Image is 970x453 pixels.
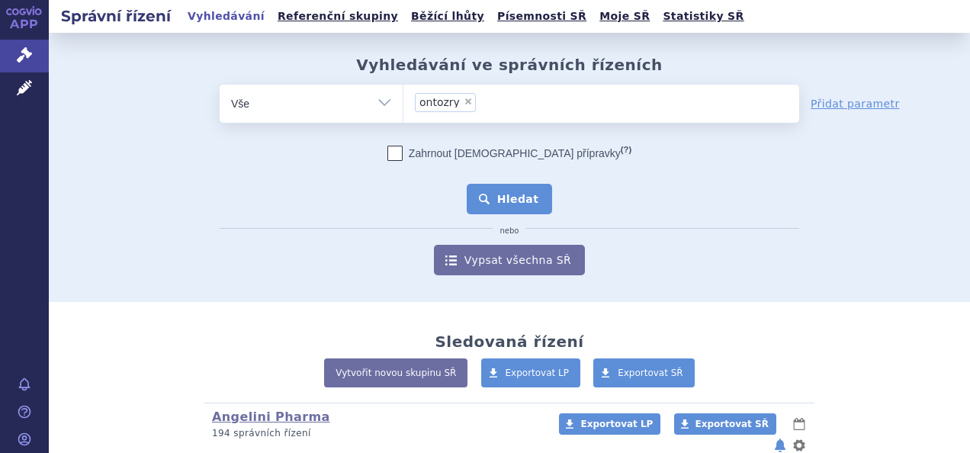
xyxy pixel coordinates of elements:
[212,427,539,440] p: 194 správních řízení
[658,6,748,27] a: Statistiky SŘ
[595,6,654,27] a: Moje SŘ
[593,358,695,387] a: Exportovat SŘ
[273,6,403,27] a: Referenční skupiny
[506,368,570,378] span: Exportovat LP
[434,245,585,275] a: Vypsat všechna SŘ
[324,358,467,387] a: Vytvořit novou skupinu SŘ
[580,419,653,429] span: Exportovat LP
[480,92,544,111] input: ontozry
[406,6,489,27] a: Běžící lhůty
[695,419,769,429] span: Exportovat SŘ
[493,226,527,236] i: nebo
[464,97,473,106] span: ×
[387,146,631,161] label: Zahrnout [DEMOGRAPHIC_DATA] přípravky
[559,413,660,435] a: Exportovat LP
[419,97,460,108] span: ontozry
[435,333,583,351] h2: Sledovaná řízení
[493,6,591,27] a: Písemnosti SŘ
[49,5,183,27] h2: Správní řízení
[356,56,663,74] h2: Vyhledávání ve správních řízeních
[674,413,776,435] a: Exportovat SŘ
[183,6,269,27] a: Vyhledávání
[618,368,683,378] span: Exportovat SŘ
[467,184,553,214] button: Hledat
[481,358,581,387] a: Exportovat LP
[212,410,330,424] a: Angelini Pharma
[621,145,631,155] abbr: (?)
[811,96,900,111] a: Přidat parametr
[792,415,807,433] button: lhůty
